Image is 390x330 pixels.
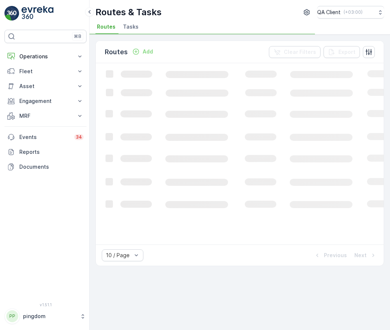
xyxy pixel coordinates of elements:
p: Fleet [19,68,72,75]
a: Reports [4,145,87,159]
p: Events [19,133,70,141]
p: Next [354,252,367,259]
p: ( +03:00 ) [344,9,363,15]
p: 34 [76,134,82,140]
p: Operations [19,53,72,60]
img: logo_light-DOdMpM7g.png [22,6,53,21]
p: pingdom [23,313,76,320]
p: Add [143,48,153,55]
p: MRF [19,112,72,120]
button: Add [129,47,156,56]
p: Export [338,48,355,56]
button: Asset [4,79,87,94]
div: PP [6,310,18,322]
p: QA Client [317,9,341,16]
p: Documents [19,163,84,171]
button: Export [324,46,360,58]
p: Routes [105,47,128,57]
button: Clear Filters [269,46,321,58]
button: PPpingdom [4,308,87,324]
p: Clear Filters [284,48,316,56]
p: Engagement [19,97,72,105]
p: Previous [324,252,347,259]
p: ⌘B [74,33,81,39]
button: Operations [4,49,87,64]
button: QA Client(+03:00) [317,6,384,19]
p: Asset [19,82,72,90]
span: Tasks [123,23,139,30]
button: Fleet [4,64,87,79]
span: Routes [97,23,116,30]
button: Next [354,251,378,260]
p: Reports [19,148,84,156]
a: Events34 [4,130,87,145]
a: Documents [4,159,87,174]
span: v 1.51.1 [4,302,87,307]
p: Routes & Tasks [95,6,162,18]
img: logo [4,6,19,21]
button: Engagement [4,94,87,109]
button: MRF [4,109,87,123]
button: Previous [313,251,348,260]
